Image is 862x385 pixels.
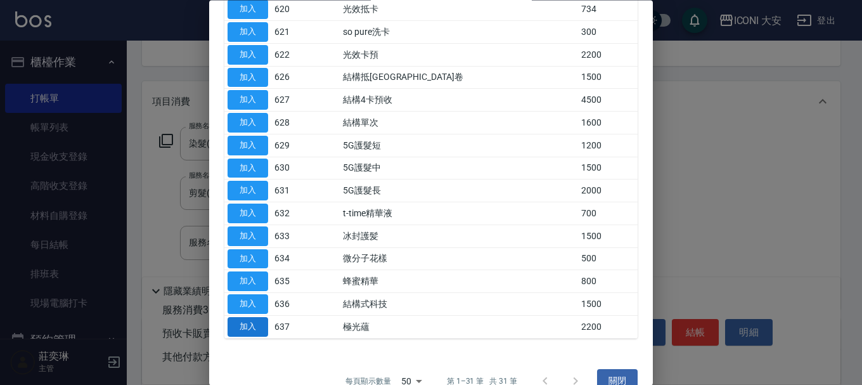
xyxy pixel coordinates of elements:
[340,21,578,44] td: so pure洗卡
[228,114,268,133] button: 加入
[578,248,638,271] td: 500
[271,44,306,67] td: 622
[271,89,306,112] td: 627
[340,44,578,67] td: 光效卡預
[228,249,268,269] button: 加入
[578,21,638,44] td: 300
[340,89,578,112] td: 結構4卡預收
[271,202,306,225] td: 632
[228,295,268,315] button: 加入
[228,204,268,224] button: 加入
[578,67,638,89] td: 1500
[578,316,638,339] td: 2200
[578,44,638,67] td: 2200
[340,67,578,89] td: 結構抵[GEOGRAPHIC_DATA]卷
[228,68,268,88] button: 加入
[271,67,306,89] td: 626
[271,248,306,271] td: 634
[271,270,306,293] td: 635
[340,248,578,271] td: 微分子花樣
[340,293,578,316] td: 結構式科技
[578,134,638,157] td: 1200
[271,157,306,180] td: 630
[578,157,638,180] td: 1500
[340,112,578,134] td: 結構單次
[228,317,268,337] button: 加入
[578,112,638,134] td: 1600
[271,21,306,44] td: 621
[578,293,638,316] td: 1500
[340,270,578,293] td: 蜂蜜精華
[340,202,578,225] td: t-time精華液
[271,293,306,316] td: 636
[578,179,638,202] td: 2000
[340,179,578,202] td: 5G護髮長
[578,89,638,112] td: 4500
[228,272,268,292] button: 加入
[578,202,638,225] td: 700
[228,45,268,65] button: 加入
[578,225,638,248] td: 1500
[271,225,306,248] td: 633
[228,23,268,42] button: 加入
[228,159,268,178] button: 加入
[271,112,306,134] td: 628
[340,134,578,157] td: 5G護髮短
[340,316,578,339] td: 極光蘊
[340,225,578,248] td: 冰封護髪
[228,91,268,110] button: 加入
[228,136,268,155] button: 加入
[271,316,306,339] td: 637
[340,157,578,180] td: 5G護髮中
[228,181,268,201] button: 加入
[578,270,638,293] td: 800
[271,179,306,202] td: 631
[271,134,306,157] td: 629
[228,226,268,246] button: 加入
